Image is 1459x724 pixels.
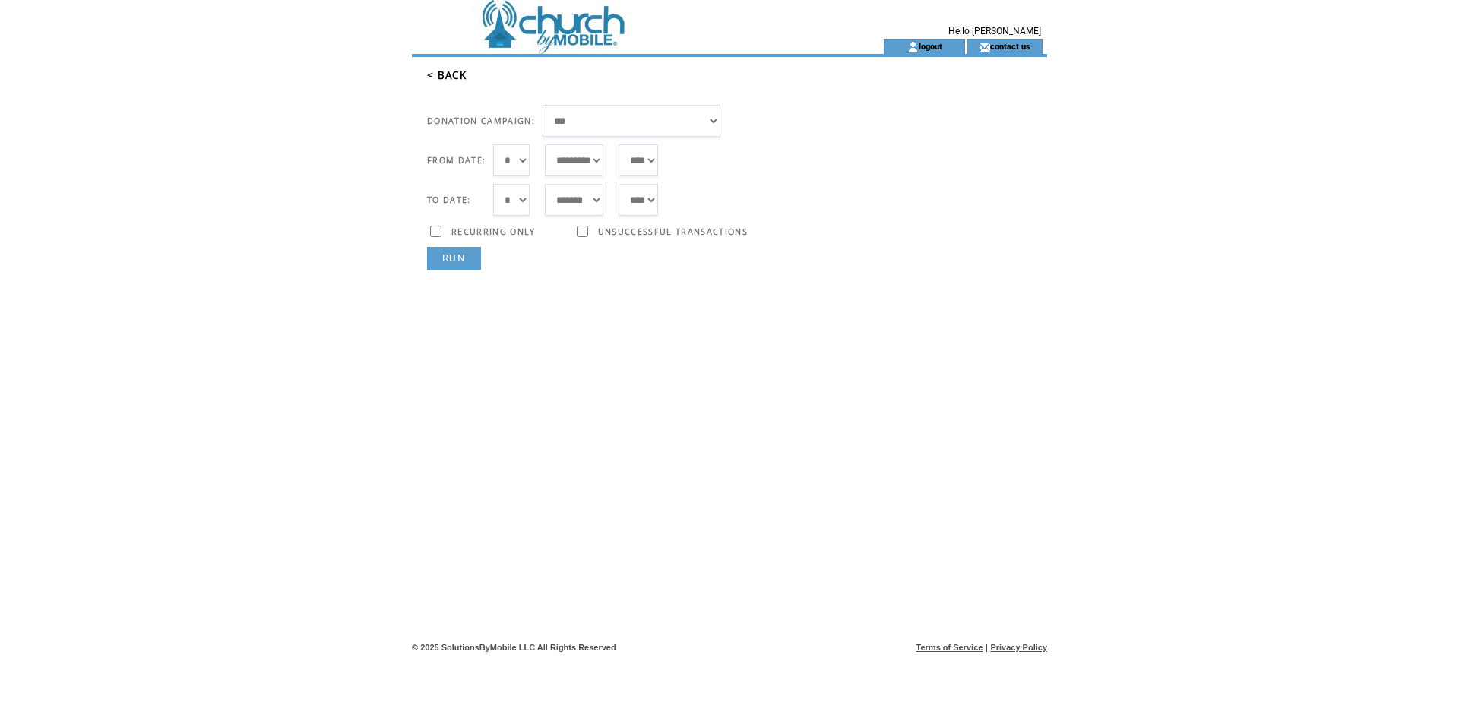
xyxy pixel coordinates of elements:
[412,643,616,652] span: © 2025 SolutionsByMobile LLC All Rights Reserved
[990,643,1047,652] a: Privacy Policy
[990,41,1030,51] a: contact us
[427,194,471,205] span: TO DATE:
[919,41,942,51] a: logout
[427,155,486,166] span: FROM DATE:
[916,643,983,652] a: Terms of Service
[427,247,481,270] a: RUN
[427,68,467,82] a: < BACK
[451,226,536,237] span: RECURRING ONLY
[427,115,535,126] span: DONATION CAMPAIGN:
[986,643,988,652] span: |
[598,226,748,237] span: UNSUCCESSFUL TRANSACTIONS
[948,26,1041,36] span: Hello [PERSON_NAME]
[979,41,990,53] img: contact_us_icon.gif
[907,41,919,53] img: account_icon.gif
